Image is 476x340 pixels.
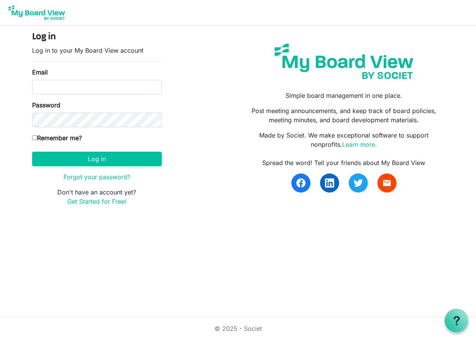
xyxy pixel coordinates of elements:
label: Email [32,68,48,77]
button: Log in [32,152,162,166]
img: twitter.svg [354,178,363,188]
label: Password [32,100,60,110]
p: Post meeting announcements, and keep track of board policies, meeting minutes, and board developm... [244,106,444,125]
p: Simple board management in one place. [244,91,444,100]
p: Don't have an account yet? [32,188,162,206]
div: Spread the word! Tell your friends about My Board View [244,158,444,167]
img: linkedin.svg [325,178,334,188]
img: facebook.svg [296,178,305,188]
a: Get Started for Free! [67,198,127,205]
input: Remember me? [32,135,37,140]
img: My Board View Logo [6,3,67,22]
a: Forgot your password? [63,173,130,181]
a: email [377,173,396,193]
a: Learn more. [342,141,377,148]
img: my-board-view-societ.svg [269,38,419,85]
span: email [382,178,392,188]
a: © 2025 - Societ [214,325,262,332]
h4: Log in [32,32,162,43]
label: Remember me? [32,133,82,142]
p: Log in to your My Board View account [32,46,162,55]
p: Made by Societ. We make exceptional software to support nonprofits. [244,131,444,149]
